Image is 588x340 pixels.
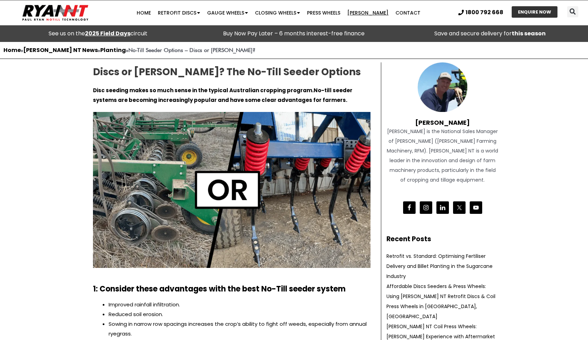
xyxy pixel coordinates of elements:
[109,300,370,310] li: Improved rainfall infiltration.
[21,2,90,24] img: Ryan NT logo
[304,6,344,20] a: Press Wheels
[512,6,557,18] a: ENQUIRE NOW
[386,253,493,280] a: Retrofit vs. Standard: Optimising Fertiliser Delivery and Billet Planting in the Sugarcane Industry
[109,319,370,339] li: Sowing in narrow row spacings increases the crop’s ability to fight off weeds, especially from an...
[386,234,499,244] h2: Recent Posts
[3,47,255,53] span: » » »
[128,47,255,53] strong: No-Till Seeder Options – Discs or [PERSON_NAME]?
[133,6,154,20] a: Home
[252,6,304,20] a: Closing Wheels
[344,6,392,20] a: [PERSON_NAME]
[114,6,443,20] nav: Menu
[154,6,204,20] a: Retrofit Discs
[204,6,252,20] a: Gauge Wheels
[466,10,503,15] span: 1800 792 668
[458,10,503,15] a: 1800 792 668
[386,127,499,185] div: [PERSON_NAME] is the National Sales Manager of [PERSON_NAME] ([PERSON_NAME] Farming Machinery, RF...
[512,29,546,37] strong: this season
[85,29,130,37] a: 2025 Field Days
[93,112,370,268] img: RYAN NT Discs or tynes banner - No-Till Seeder
[392,6,424,20] a: Contact
[93,87,352,104] strong: No-till seeder systems are becoming increasingly popular and have some clear advantages for farmers.
[386,112,499,127] h4: [PERSON_NAME]
[395,29,585,38] p: Save and secure delivery for
[199,29,389,38] p: Buy Now Pay Later – 6 months interest-free finance
[109,310,370,319] li: Reduced soil erosion.
[93,66,370,78] h2: Discs or [PERSON_NAME]? The No-Till Seeder Options
[93,285,370,293] h2: 1: Consider these advantages with the best No-Till seeder system
[3,29,193,38] div: See us on the circuit
[100,46,126,54] a: Planting
[567,6,578,17] div: Search
[3,46,21,54] a: Home
[23,46,98,54] a: [PERSON_NAME] NT News
[93,87,314,94] strong: Disc seeding makes so much sense in the typical Australian cropping program.
[386,283,495,320] a: Affordable Discs Seeders & Press Wheels: Using [PERSON_NAME] NT Retrofit Discs & Coil Press Wheel...
[518,10,551,14] span: ENQUIRE NOW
